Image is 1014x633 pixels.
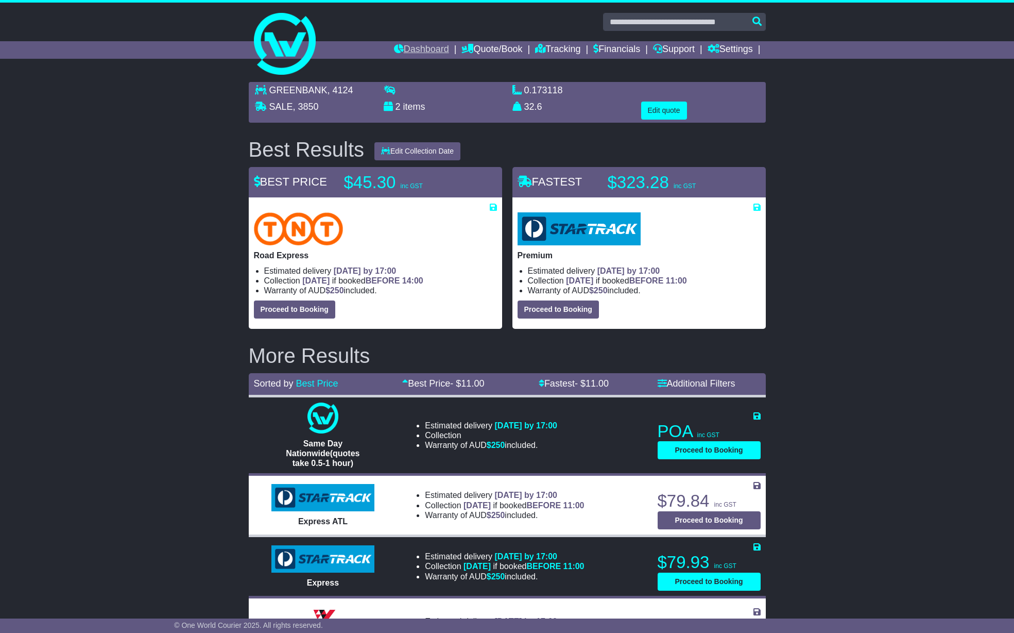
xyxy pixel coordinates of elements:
[526,501,561,510] span: BEFORE
[535,41,580,59] a: Tracking
[658,441,761,459] button: Proceed to Booking
[658,421,761,442] p: POA
[494,491,557,499] span: [DATE] by 17:00
[254,301,335,319] button: Proceed to Booking
[296,378,338,389] a: Best Price
[264,266,497,276] li: Estimated delivery
[494,617,557,626] span: [DATE] by 17:00
[714,562,736,570] span: inc GST
[461,378,484,389] span: 11.00
[658,552,761,573] p: $79.93
[666,276,687,285] span: 11:00
[396,102,401,112] span: 2
[254,212,343,245] img: TNT Domestic: Road Express
[330,286,344,295] span: 250
[334,266,397,275] span: [DATE] by 17:00
[463,562,491,571] span: [DATE]
[425,552,584,561] li: Estimated delivery
[425,572,584,581] li: Warranty of AUD included.
[450,378,484,389] span: - $
[487,511,505,520] span: $
[575,378,609,389] span: - $
[526,562,561,571] span: BEFORE
[658,511,761,529] button: Proceed to Booking
[658,378,735,389] a: Additional Filters
[425,617,557,626] li: Estimated delivery
[293,102,319,112] span: , 3850
[286,439,359,468] span: Same Day Nationwide(quotes take 0.5-1 hour)
[425,421,557,430] li: Estimated delivery
[629,276,664,285] span: BEFORE
[307,578,339,587] span: Express
[518,301,599,319] button: Proceed to Booking
[298,517,348,526] span: Express ATL
[594,286,608,295] span: 250
[608,172,736,193] p: $323.28
[539,378,609,389] a: Fastest- $11.00
[658,491,761,511] p: $79.84
[494,552,557,561] span: [DATE] by 17:00
[302,276,330,285] span: [DATE]
[425,561,584,571] li: Collection
[402,378,484,389] a: Best Price- $11.00
[597,266,660,275] span: [DATE] by 17:00
[325,286,344,295] span: $
[461,41,522,59] a: Quote/Book
[425,510,584,520] li: Warranty of AUD included.
[566,276,593,285] span: [DATE]
[566,276,686,285] span: if booked
[269,102,293,112] span: SALE
[563,562,585,571] span: 11:00
[708,41,753,59] a: Settings
[307,403,338,434] img: One World Courier: Same Day Nationwide(quotes take 0.5-1 hour)
[518,212,641,245] img: StarTrack: Premium
[641,102,687,120] button: Edit quote
[264,276,497,286] li: Collection
[302,276,423,285] span: if booked
[586,378,609,389] span: 11.00
[491,572,505,581] span: 250
[563,501,585,510] span: 11:00
[249,344,766,367] h2: More Results
[524,85,563,95] span: 0.173118
[491,511,505,520] span: 250
[589,286,608,295] span: $
[264,286,497,295] li: Warranty of AUD included.
[425,430,557,440] li: Collection
[593,41,640,59] a: Financials
[425,490,584,500] li: Estimated delivery
[518,175,582,188] span: FASTEST
[425,501,584,510] li: Collection
[658,573,761,591] button: Proceed to Booking
[344,172,473,193] p: $45.30
[463,501,584,510] span: if booked
[528,266,761,276] li: Estimated delivery
[524,102,542,112] span: 32.6
[518,251,761,260] p: Premium
[714,501,736,508] span: inc GST
[487,441,505,449] span: $
[254,251,497,260] p: Road Express
[697,431,719,439] span: inc GST
[366,276,400,285] span: BEFORE
[328,85,353,95] span: , 4124
[271,484,374,512] img: StarTrack: Express ATL
[254,378,294,389] span: Sorted by
[401,182,423,190] span: inc GST
[254,175,327,188] span: BEST PRICE
[269,85,328,95] span: GREENBANK
[271,545,374,573] img: StarTrack: Express
[463,501,491,510] span: [DATE]
[374,142,460,160] button: Edit Collection Date
[528,276,761,286] li: Collection
[653,41,695,59] a: Support
[528,286,761,295] li: Warranty of AUD included.
[244,138,370,161] div: Best Results
[487,572,505,581] span: $
[491,441,505,449] span: 250
[402,276,423,285] span: 14:00
[674,182,696,190] span: inc GST
[394,41,449,59] a: Dashboard
[494,421,557,430] span: [DATE] by 17:00
[425,440,557,450] li: Warranty of AUD included.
